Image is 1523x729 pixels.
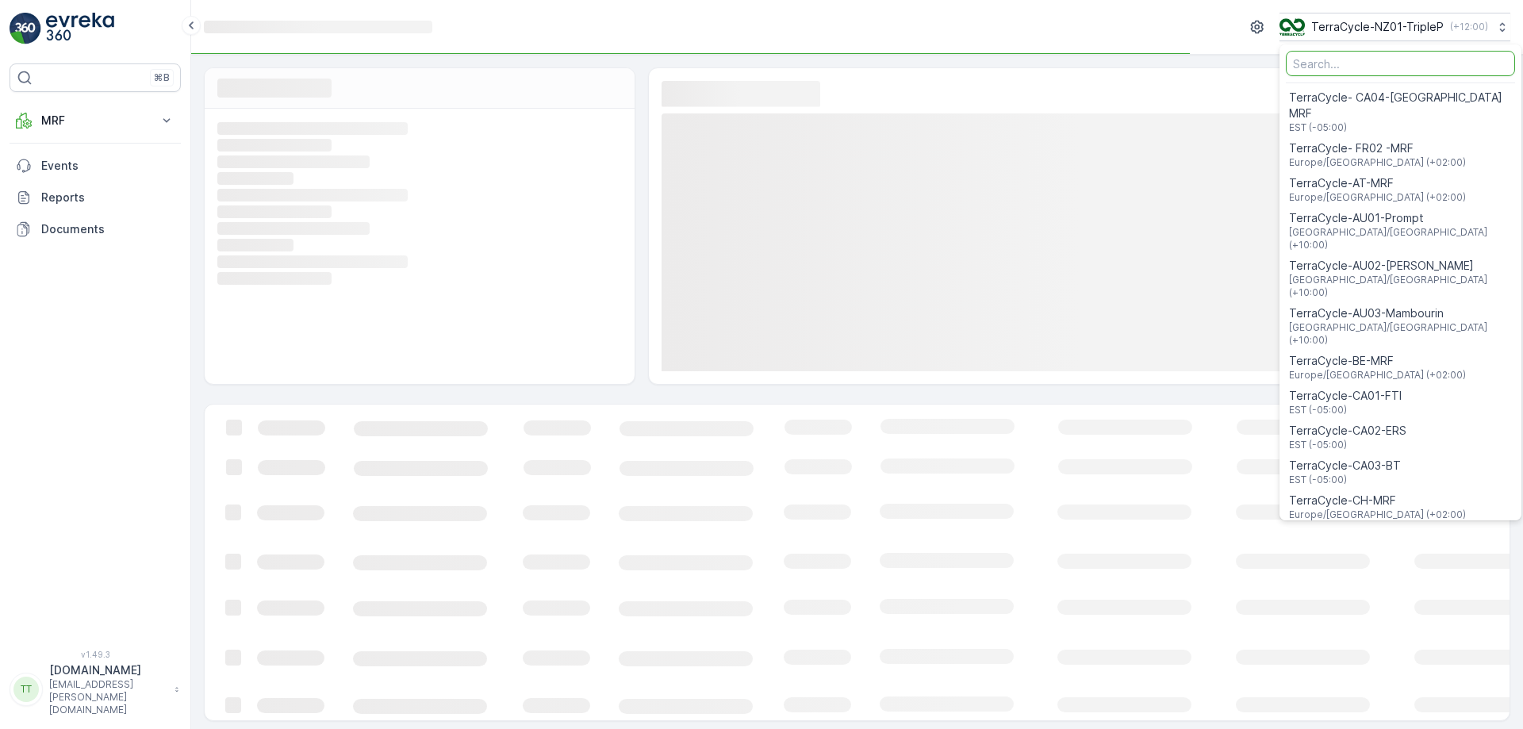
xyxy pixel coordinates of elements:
[10,213,181,245] a: Documents
[1289,210,1512,226] span: TerraCycle-AU01-Prompt
[1289,439,1406,451] span: EST (-05:00)
[1311,19,1444,35] p: TerraCycle-NZ01-TripleP
[1279,18,1305,36] img: TC_7kpGtVS.png
[1289,388,1402,404] span: TerraCycle-CA01-FTI
[49,678,167,716] p: [EMAIL_ADDRESS][PERSON_NAME][DOMAIN_NAME]
[1279,13,1510,41] button: TerraCycle-NZ01-TripleP(+12:00)
[1279,44,1521,520] ul: Menu
[10,150,181,182] a: Events
[1289,458,1401,474] span: TerraCycle-CA03-BT
[41,113,149,129] p: MRF
[1289,305,1512,321] span: TerraCycle-AU03-Mambourin
[1289,226,1512,251] span: [GEOGRAPHIC_DATA]/[GEOGRAPHIC_DATA] (+10:00)
[41,221,175,237] p: Documents
[10,650,181,659] span: v 1.49.3
[10,662,181,716] button: TT[DOMAIN_NAME][EMAIL_ADDRESS][PERSON_NAME][DOMAIN_NAME]
[41,190,175,205] p: Reports
[41,158,175,174] p: Events
[1289,156,1466,169] span: Europe/[GEOGRAPHIC_DATA] (+02:00)
[10,182,181,213] a: Reports
[154,71,170,84] p: ⌘B
[1289,353,1466,369] span: TerraCycle-BE-MRF
[1289,90,1512,121] span: TerraCycle- CA04-[GEOGRAPHIC_DATA] MRF
[1289,423,1406,439] span: TerraCycle-CA02-ERS
[1286,51,1515,76] input: Search...
[1289,140,1466,156] span: TerraCycle- FR02 -MRF
[1289,474,1401,486] span: EST (-05:00)
[1289,508,1466,521] span: Europe/[GEOGRAPHIC_DATA] (+02:00)
[1289,404,1402,416] span: EST (-05:00)
[1289,258,1512,274] span: TerraCycle-AU02-[PERSON_NAME]
[1450,21,1488,33] p: ( +12:00 )
[1289,321,1512,347] span: [GEOGRAPHIC_DATA]/[GEOGRAPHIC_DATA] (+10:00)
[1289,175,1466,191] span: TerraCycle-AT-MRF
[13,677,39,702] div: TT
[1289,191,1466,204] span: Europe/[GEOGRAPHIC_DATA] (+02:00)
[49,662,167,678] p: [DOMAIN_NAME]
[1289,369,1466,382] span: Europe/[GEOGRAPHIC_DATA] (+02:00)
[10,13,41,44] img: logo
[10,105,181,136] button: MRF
[1289,493,1466,508] span: TerraCycle-CH-MRF
[1289,274,1512,299] span: [GEOGRAPHIC_DATA]/[GEOGRAPHIC_DATA] (+10:00)
[46,13,114,44] img: logo_light-DOdMpM7g.png
[1289,121,1512,134] span: EST (-05:00)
